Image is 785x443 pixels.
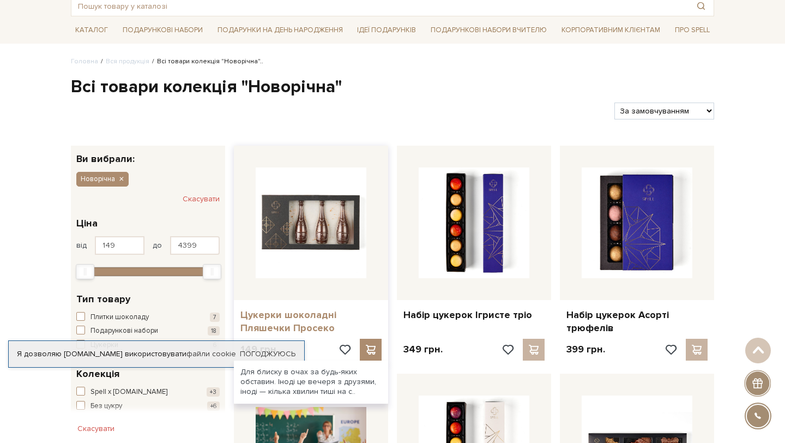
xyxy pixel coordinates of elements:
[208,326,220,336] span: 18
[186,349,236,358] a: файли cookie
[76,312,220,323] button: Плитки шоколаду 7
[566,309,708,334] a: Набір цукерок Асорті трюфелів
[118,22,207,39] a: Подарункові набори
[95,236,144,255] input: Ціна
[71,76,714,99] h1: Всі товари колекція "Новорічна"
[76,401,220,412] button: Без цукру +6
[9,349,304,359] div: Я дозволяю [DOMAIN_NAME] використовувати
[183,190,220,208] button: Скасувати
[76,241,87,250] span: від
[203,264,221,279] div: Max
[403,343,443,356] p: 349 грн.
[76,216,98,231] span: Ціна
[76,292,130,307] span: Тип товару
[240,349,295,359] a: Погоджуюсь
[90,326,158,337] span: Подарункові набори
[90,401,122,412] span: Без цукру
[207,402,220,411] span: +6
[234,361,388,404] div: Для блиску в очах за будь-яких обставин. Іноді це вечеря з друзями, іноді — кілька хвилин тиші на...
[76,367,119,381] span: Колекція
[76,264,94,279] div: Min
[557,22,665,39] a: Корпоративним клієнтам
[76,340,220,351] button: Цукерки 6
[153,241,162,250] span: до
[90,387,167,398] span: Spell x [DOMAIN_NAME]
[207,387,220,397] span: +3
[671,22,714,39] a: Про Spell
[213,22,347,39] a: Подарунки на День народження
[71,146,225,164] div: Ви вибрали:
[76,387,220,398] button: Spell x [DOMAIN_NAME] +3
[71,420,121,438] button: Скасувати
[81,174,115,184] span: Новорічна
[90,312,149,323] span: Плитки шоколаду
[71,57,98,65] a: Головна
[403,309,545,321] a: Набір цукерок Ігристе тріо
[170,236,220,255] input: Ціна
[71,22,112,39] a: Каталог
[76,172,129,186] button: Новорічна
[90,340,118,351] span: Цукерки
[353,22,420,39] a: Ідеї подарунків
[566,343,605,356] p: 399 грн.
[106,57,149,65] a: Вся продукція
[149,57,263,67] li: Всі товари колекція "Новорічна"..
[240,309,382,334] a: Цукерки шоколадні Пляшечки Просеко
[76,326,220,337] button: Подарункові набори 18
[426,21,551,39] a: Подарункові набори Вчителю
[210,313,220,322] span: 7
